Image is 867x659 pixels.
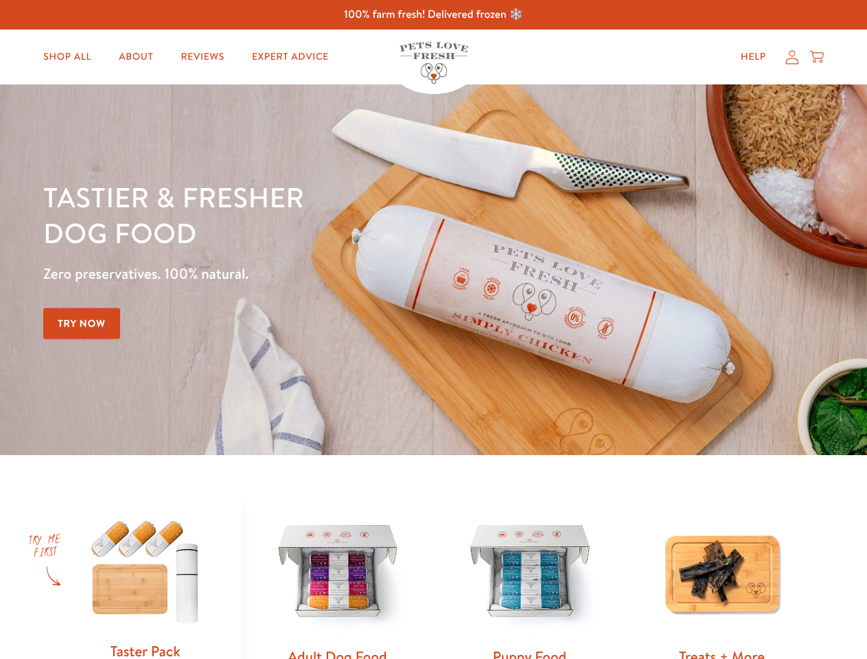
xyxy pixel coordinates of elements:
a: Try Now [43,308,120,339]
a: Expert Advice [241,43,340,71]
h1: Tastier & fresher dog food [43,179,564,251]
a: About [108,43,164,71]
a: Reviews [170,43,235,71]
a: Shop All [32,43,102,71]
p: Zero preservatives. 100% natural. [43,262,564,286]
a: Help [730,43,777,71]
img: Pets Love Fresh [400,42,468,84]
